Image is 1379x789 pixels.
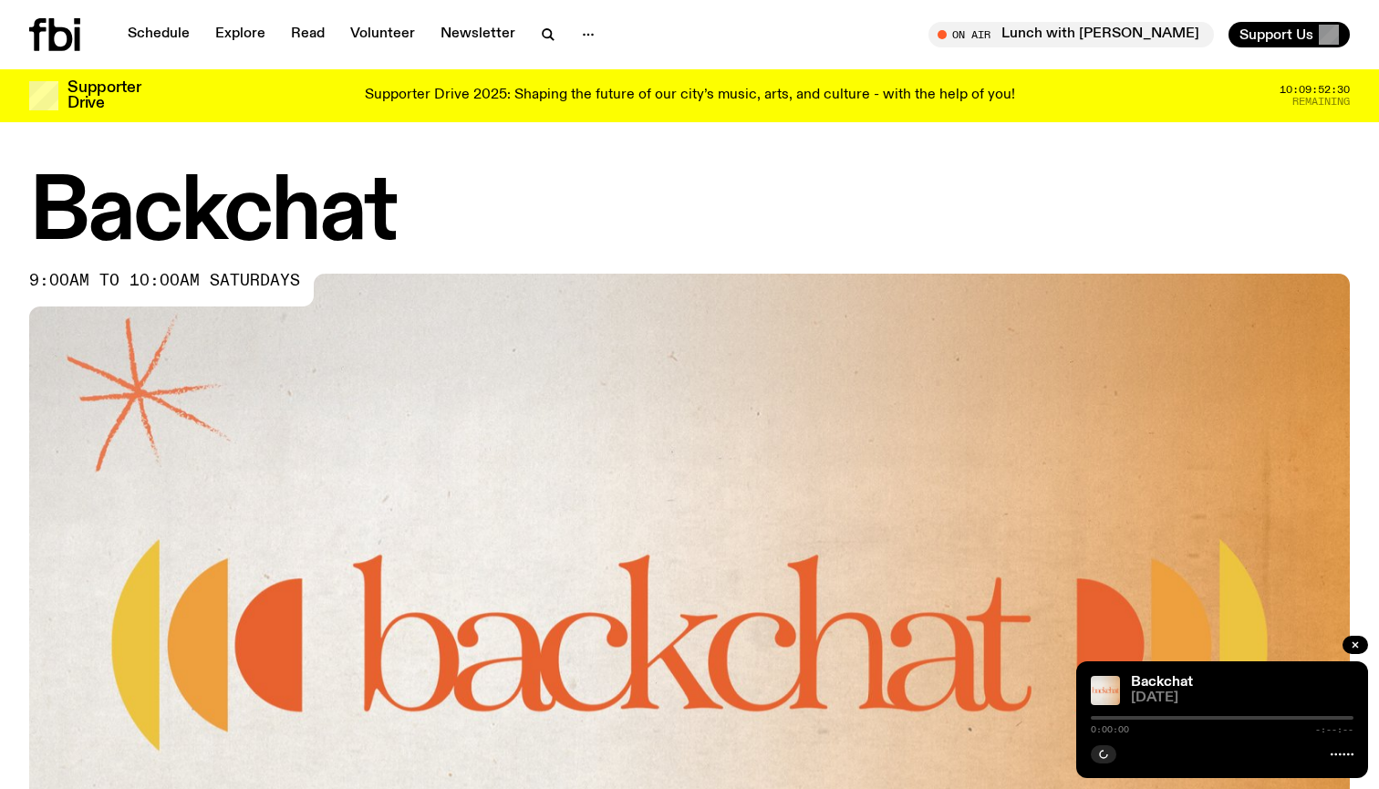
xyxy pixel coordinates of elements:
[339,22,426,47] a: Volunteer
[1229,22,1350,47] button: Support Us
[1315,725,1353,734] span: -:--:--
[204,22,276,47] a: Explore
[280,22,336,47] a: Read
[1292,97,1350,107] span: Remaining
[928,22,1214,47] button: On AirLunch with [PERSON_NAME]
[1091,725,1129,734] span: 0:00:00
[365,88,1015,104] p: Supporter Drive 2025: Shaping the future of our city’s music, arts, and culture - with the help o...
[29,173,1350,255] h1: Backchat
[1131,675,1193,690] a: Backchat
[67,80,140,111] h3: Supporter Drive
[1280,85,1350,95] span: 10:09:52:30
[430,22,526,47] a: Newsletter
[1239,26,1313,43] span: Support Us
[117,22,201,47] a: Schedule
[1131,691,1353,705] span: [DATE]
[29,274,300,288] span: 9:00am to 10:00am saturdays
